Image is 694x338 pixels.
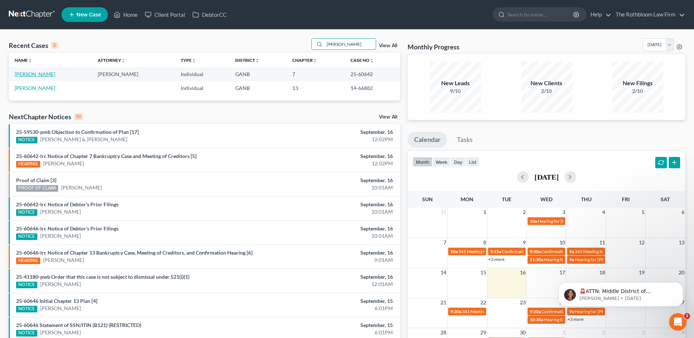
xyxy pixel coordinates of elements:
span: 13 [678,238,685,247]
div: 2/10 [521,87,572,95]
span: 12 [638,238,645,247]
span: 9:30a [530,249,541,254]
span: 7 [443,238,447,247]
td: 14-66882 [345,81,400,95]
td: Individual [175,67,229,81]
span: Hearing for [PERSON_NAME] [538,218,595,224]
iframe: Intercom live chat [669,313,687,331]
div: New Filings [612,79,663,87]
span: Fri [622,196,630,202]
input: Search by name... [325,39,376,49]
span: Thu [581,196,592,202]
div: 2/10 [612,87,663,95]
div: September, 16 [272,128,393,136]
span: Confirmation Hearing for [PERSON_NAME] [541,249,625,254]
div: Recent Cases [9,41,58,50]
span: 341 Meeting for [PERSON_NAME] [458,249,524,254]
a: [PERSON_NAME] [40,305,81,312]
span: 9 [522,238,526,247]
a: [PERSON_NAME] [43,256,84,264]
a: +3 more [567,316,584,322]
span: 15 [480,268,487,277]
div: NOTICE [16,137,37,143]
span: 4 [601,208,606,217]
a: [PERSON_NAME] [40,232,81,240]
span: 1 [483,208,487,217]
div: 6:01PM [272,329,393,336]
span: 2 [601,328,606,337]
a: View All [379,114,397,120]
i: unfold_more [313,59,317,63]
span: 9a [569,249,574,254]
div: NOTICE [16,330,37,337]
a: [PERSON_NAME] [43,160,84,167]
span: 14 [440,268,447,277]
span: 9:30a [530,309,541,314]
span: 5 [641,208,645,217]
span: Confirmation Hearing for [PERSON_NAME] [541,309,625,314]
div: September, 16 [272,273,393,281]
button: week [432,157,451,167]
span: 10 [559,238,566,247]
span: Confirmation Hearing for [PERSON_NAME] [502,249,586,254]
div: September, 16 [272,225,393,232]
td: [PERSON_NAME] [92,67,175,81]
div: September, 15 [272,322,393,329]
span: Wed [540,196,552,202]
div: September, 16 [272,201,393,208]
a: +2 more [488,256,504,262]
span: Tue [502,196,511,202]
a: 25-60642-lrc Notice of Chapter 7 Bankruptcy Case and Meeting of Creditors [5] [16,153,196,159]
button: day [451,157,466,167]
div: 10:01AM [272,208,393,215]
span: 341 Meeting for [PERSON_NAME] [575,249,641,254]
a: Home [110,8,141,21]
a: 25-60646-lrc Notice of Debtor's Prior Filings [16,225,119,232]
a: Nameunfold_more [15,57,32,63]
span: 11:30a [530,257,543,262]
a: Client Portal [141,8,189,21]
span: 29 [480,328,487,337]
span: 11 [599,238,606,247]
div: 6:01PM [272,305,393,312]
span: 1 [562,328,566,337]
a: View All [379,43,397,48]
a: 25-60646 Statement of SSN/ITIN (B121) (RESTRICTED) [16,322,141,328]
div: September, 16 [272,177,393,184]
div: 10 [74,113,83,120]
div: September, 16 [272,153,393,160]
span: 9:30a [450,309,461,314]
a: 25-41180-pwb Order that this case is not subject to dismissal under 521(i)(1) [16,274,190,280]
a: [PERSON_NAME] & [PERSON_NAME] [40,136,127,143]
a: 25-60642-lrc Notice of Debtor's Prior Filings [16,201,119,207]
div: New Leads [430,79,481,87]
div: HEARING [16,161,40,168]
a: Attorneyunfold_more [98,57,125,63]
div: NOTICE [16,233,37,240]
a: Chapterunfold_more [292,57,317,63]
button: list [466,157,480,167]
span: 341 Meeting for [PERSON_NAME] [462,309,528,314]
td: 13 [286,81,345,95]
a: [PERSON_NAME] [15,85,55,91]
a: [PERSON_NAME] [40,329,81,336]
div: HEARING [16,258,40,264]
div: New Clients [521,79,572,87]
span: 4 [681,328,685,337]
a: [PERSON_NAME] [61,184,102,191]
td: 25-60642 [345,67,400,81]
span: 21 [440,298,447,307]
div: 12:01AM [272,281,393,288]
a: Proof of Claim [3] [16,177,56,183]
div: NOTICE [16,306,37,312]
span: Hearing for CoLiant Solutions, Inc. [544,257,609,262]
span: 2 [522,208,526,217]
span: Sun [422,196,433,202]
td: GANB [229,67,286,81]
span: 9a [569,257,574,262]
div: 12:02PM [272,136,393,143]
i: unfold_more [192,59,196,63]
input: Search by name... [507,8,574,21]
